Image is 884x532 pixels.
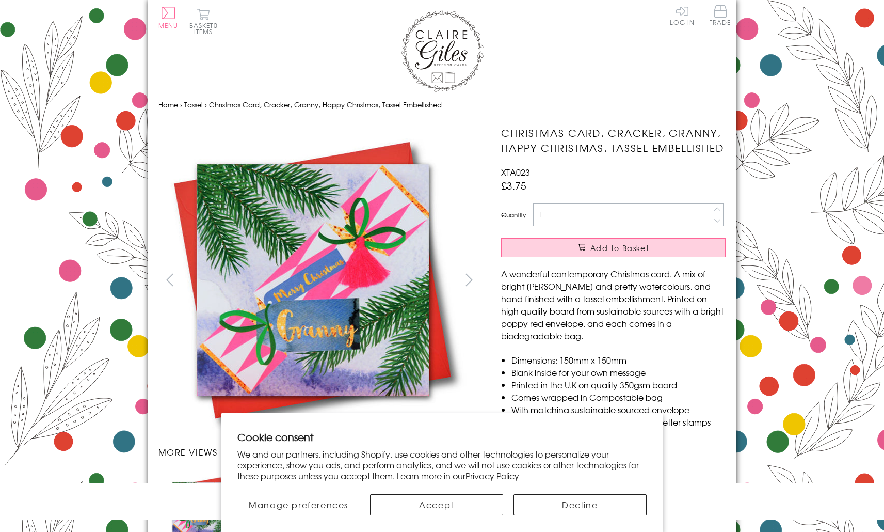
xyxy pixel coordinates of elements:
img: Claire Giles Greetings Cards [401,10,484,92]
p: A wonderful contemporary Christmas card. A mix of bright [PERSON_NAME] and pretty watercolours, a... [501,268,726,342]
a: Trade [710,5,731,27]
a: Privacy Policy [465,470,519,482]
button: Manage preferences [237,494,360,515]
li: Comes wrapped in Compostable bag [511,391,726,403]
li: With matching sustainable sourced envelope [511,403,726,416]
span: £3.75 [501,178,526,193]
a: Tassel [184,100,203,109]
h3: More views [158,446,481,458]
li: Dimensions: 150mm x 150mm [511,354,726,366]
button: Decline [513,494,647,515]
button: Accept [370,494,503,515]
img: Christmas Card, Cracker, Granny, Happy Christmas, Tassel Embellished [480,126,790,435]
nav: breadcrumbs [158,95,726,116]
img: Christmas Card, Cracker, Granny, Happy Christmas, Tassel Embellished [158,126,468,435]
button: next [457,268,480,291]
button: Add to Basket [501,238,726,257]
button: Basket0 items [189,8,218,35]
span: › [180,100,182,109]
span: XTA023 [501,166,530,178]
h1: Christmas Card, Cracker, Granny, Happy Christmas, Tassel Embellished [501,126,726,155]
span: Manage preferences [249,498,348,511]
button: prev [158,268,182,291]
span: Christmas Card, Cracker, Granny, Happy Christmas, Tassel Embellished [209,100,442,109]
p: We and our partners, including Shopify, use cookies and other technologies to personalize your ex... [237,449,647,481]
h2: Cookie consent [237,430,647,444]
li: Blank inside for your own message [511,366,726,379]
span: › [205,100,207,109]
a: Log In [670,5,695,25]
label: Quantity [501,210,526,220]
button: Menu [158,7,179,28]
span: Trade [710,5,731,25]
span: 0 items [194,21,218,36]
span: Add to Basket [590,243,649,253]
a: Home [158,100,178,109]
li: Printed in the U.K on quality 350gsm board [511,379,726,391]
span: Menu [158,21,179,30]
